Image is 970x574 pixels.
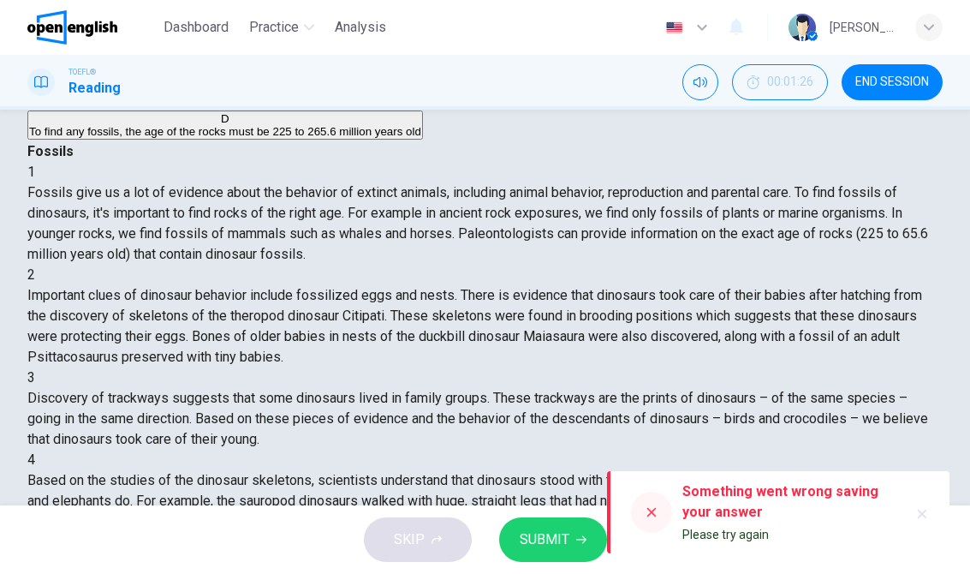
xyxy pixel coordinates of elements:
span: Discovery of trackways suggests that some dinosaurs lived in family groups. These trackways are t... [27,390,928,447]
div: 4 [27,450,943,470]
div: Something went wrong saving your answer [682,481,895,523]
span: Dashboard [164,17,229,38]
div: Mute [682,64,718,100]
span: Analysis [335,17,386,38]
a: OpenEnglish logo [27,10,157,45]
span: END SESSION [855,75,929,89]
div: [PERSON_NAME] [830,17,895,38]
button: DTo find any fossils, the age of the rocks must be 225 to 265.6 million years old [27,111,423,140]
span: Practice [249,17,299,38]
button: END SESSION [842,64,943,100]
button: 00:01:26 [732,64,828,100]
span: 00:01:26 [767,75,813,89]
div: 3 [27,368,943,388]
span: TOEFL® [68,66,96,78]
button: Practice [242,12,321,43]
img: OpenEnglish logo [27,10,117,45]
span: To find any fossils, the age of the rocks must be 225 to 265.6 million years old [29,125,421,138]
span: SUBMIT [520,528,569,552]
button: SUBMIT [499,517,607,562]
img: en [664,21,685,34]
h4: Fossils [27,141,943,162]
div: 2 [27,265,943,285]
button: Dashboard [157,12,235,43]
div: 1 [27,162,943,182]
div: Hide [732,64,828,100]
img: Profile picture [788,14,816,41]
span: Important clues of dinosaur behavior include fossilized eggs and nests. There is evidence that di... [27,287,922,365]
div: D [29,112,421,125]
h1: Reading [68,78,121,99]
span: Based on the studies of the dinosaur skeletons, scientists understand that dinosaurs stood with t... [27,472,925,571]
span: Fossils give us a lot of evidence about the behavior of extinct animals, including animal behavio... [27,184,928,262]
span: Please try again [682,528,769,541]
button: Analysis [328,12,393,43]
